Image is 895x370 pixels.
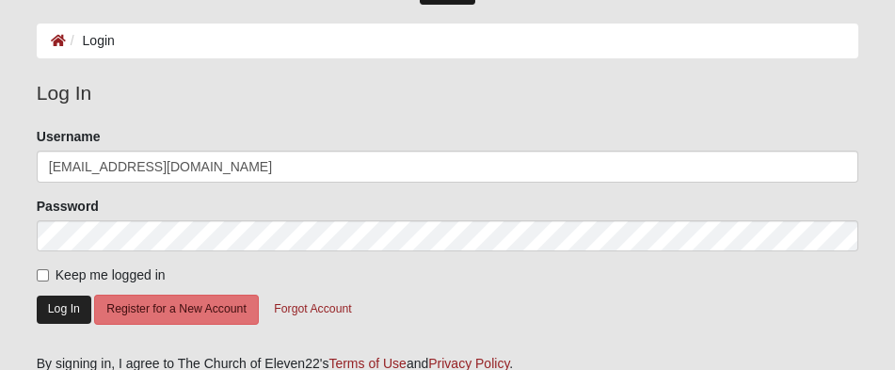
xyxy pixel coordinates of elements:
button: Log In [37,296,91,323]
input: Keep me logged in [37,269,49,282]
li: Login [66,31,115,51]
span: Keep me logged in [56,267,166,282]
legend: Log In [37,78,858,108]
button: Forgot Account [262,295,363,324]
label: Password [37,197,99,216]
label: Username [37,127,101,146]
button: Register for a New Account [94,295,258,324]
